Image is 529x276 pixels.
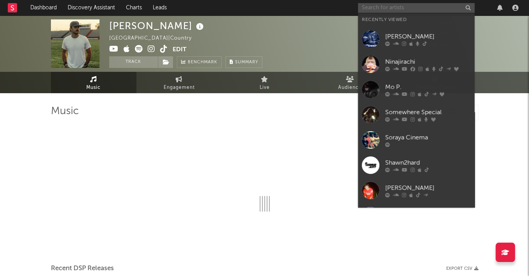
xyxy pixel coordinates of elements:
[109,19,206,32] div: [PERSON_NAME]
[188,58,217,67] span: Benchmark
[173,45,187,55] button: Edit
[385,158,471,167] div: Shawn2hard
[51,264,114,273] span: Recent DSP Releases
[358,26,475,52] a: [PERSON_NAME]
[385,82,471,92] div: Mo P.
[86,83,101,92] span: Music
[109,34,201,43] div: [GEOGRAPHIC_DATA] | Country
[136,72,222,93] a: Engagement
[177,56,222,68] a: Benchmark
[260,83,270,92] span: Live
[307,72,393,93] a: Audience
[222,72,307,93] a: Live
[358,102,475,127] a: Somewhere Special
[109,56,158,68] button: Track
[358,203,475,228] a: La Reezy
[385,108,471,117] div: Somewhere Special
[235,60,258,64] span: Summary
[358,3,475,13] input: Search for artists
[358,153,475,178] a: Shawn2hard
[385,57,471,66] div: Ninajirachi
[225,56,262,68] button: Summary
[51,72,136,93] a: Music
[446,266,478,271] button: Export CSV
[385,32,471,41] div: [PERSON_NAME]
[358,178,475,203] a: [PERSON_NAME]
[385,133,471,142] div: Soraya Cinema
[385,183,471,193] div: [PERSON_NAME]
[164,83,195,92] span: Engagement
[358,127,475,153] a: Soraya Cinema
[338,83,362,92] span: Audience
[362,15,471,24] div: Recently Viewed
[358,52,475,77] a: Ninajirachi
[358,77,475,102] a: Mo P.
